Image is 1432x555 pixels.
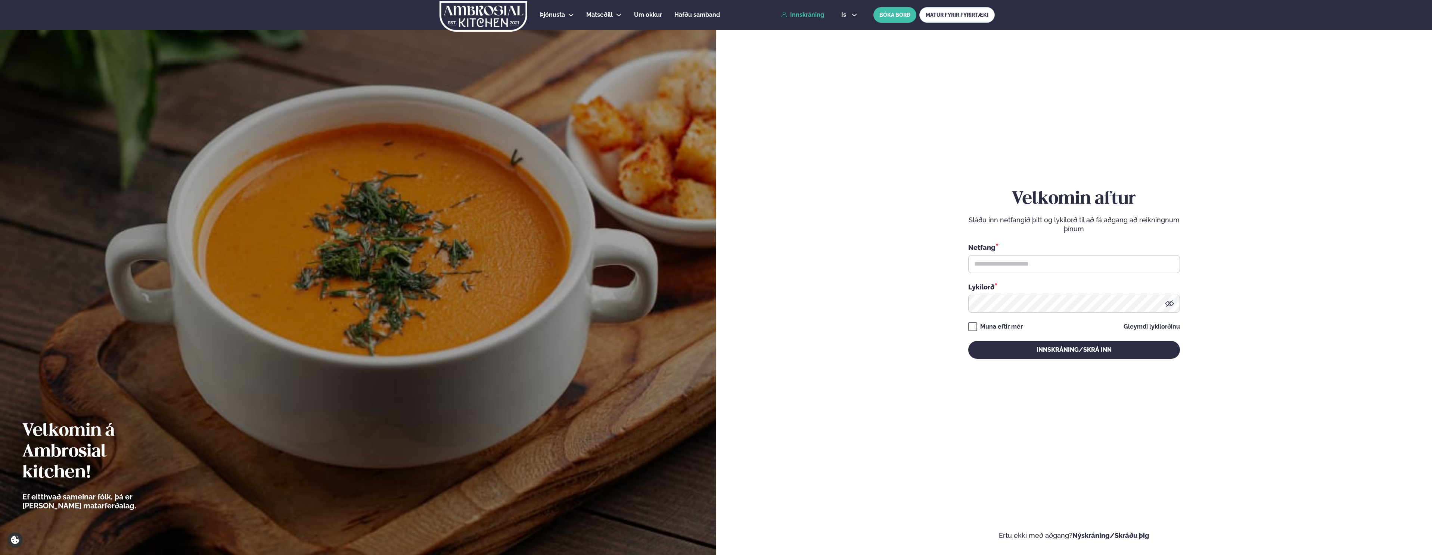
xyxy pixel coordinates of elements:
button: Innskráning/Skrá inn [968,341,1180,359]
span: Matseðill [586,11,613,18]
p: Sláðu inn netfangið þitt og lykilorð til að fá aðgang að reikningnum þínum [968,216,1180,233]
a: Gleymdi lykilorðinu [1124,324,1180,330]
div: Netfang [968,242,1180,252]
h2: Velkomin aftur [968,189,1180,210]
a: Matseðill [586,10,613,19]
a: MATUR FYRIR FYRIRTÆKI [919,7,995,23]
a: Um okkur [634,10,662,19]
a: Innskráning [781,12,824,18]
p: Ertu ekki með aðgang? [739,531,1410,540]
a: Cookie settings [7,532,23,548]
a: Nýskráning/Skráðu þig [1072,532,1149,539]
a: Hafðu samband [674,10,720,19]
span: Hafðu samband [674,11,720,18]
button: is [835,12,863,18]
span: Þjónusta [540,11,565,18]
p: Ef eitthvað sameinar fólk, þá er [PERSON_NAME] matarferðalag. [22,492,177,510]
button: BÓKA BORÐ [873,7,916,23]
a: Þjónusta [540,10,565,19]
img: logo [439,1,528,32]
div: Lykilorð [968,282,1180,292]
h2: Velkomin á Ambrosial kitchen! [22,421,177,483]
span: Um okkur [634,11,662,18]
span: is [841,12,848,18]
